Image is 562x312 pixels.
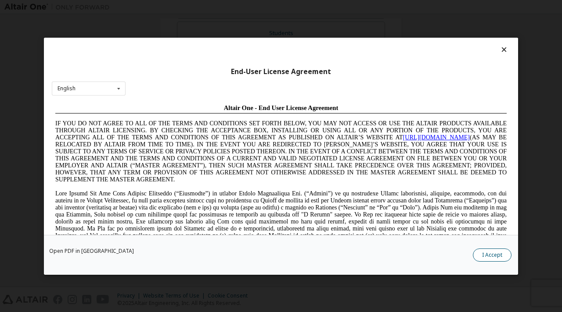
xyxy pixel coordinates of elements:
button: I Accept [473,248,512,261]
span: IF YOU DO NOT AGREE TO ALL OF THE TERMS AND CONDITIONS SET FORTH BELOW, YOU MAY NOT ACCESS OR USE... [4,19,455,82]
div: End-User License Agreement [52,67,510,76]
a: [URL][DOMAIN_NAME] [351,33,418,40]
span: Lore Ipsumd Sit Ame Cons Adipisc Elitseddo (“Eiusmodte”) in utlabor Etdolo Magnaaliqua Eni. (“Adm... [4,89,455,152]
span: Altair One - End User License Agreement [172,4,287,11]
a: Open PDF in [GEOGRAPHIC_DATA] [49,248,134,253]
div: English [58,86,76,91]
